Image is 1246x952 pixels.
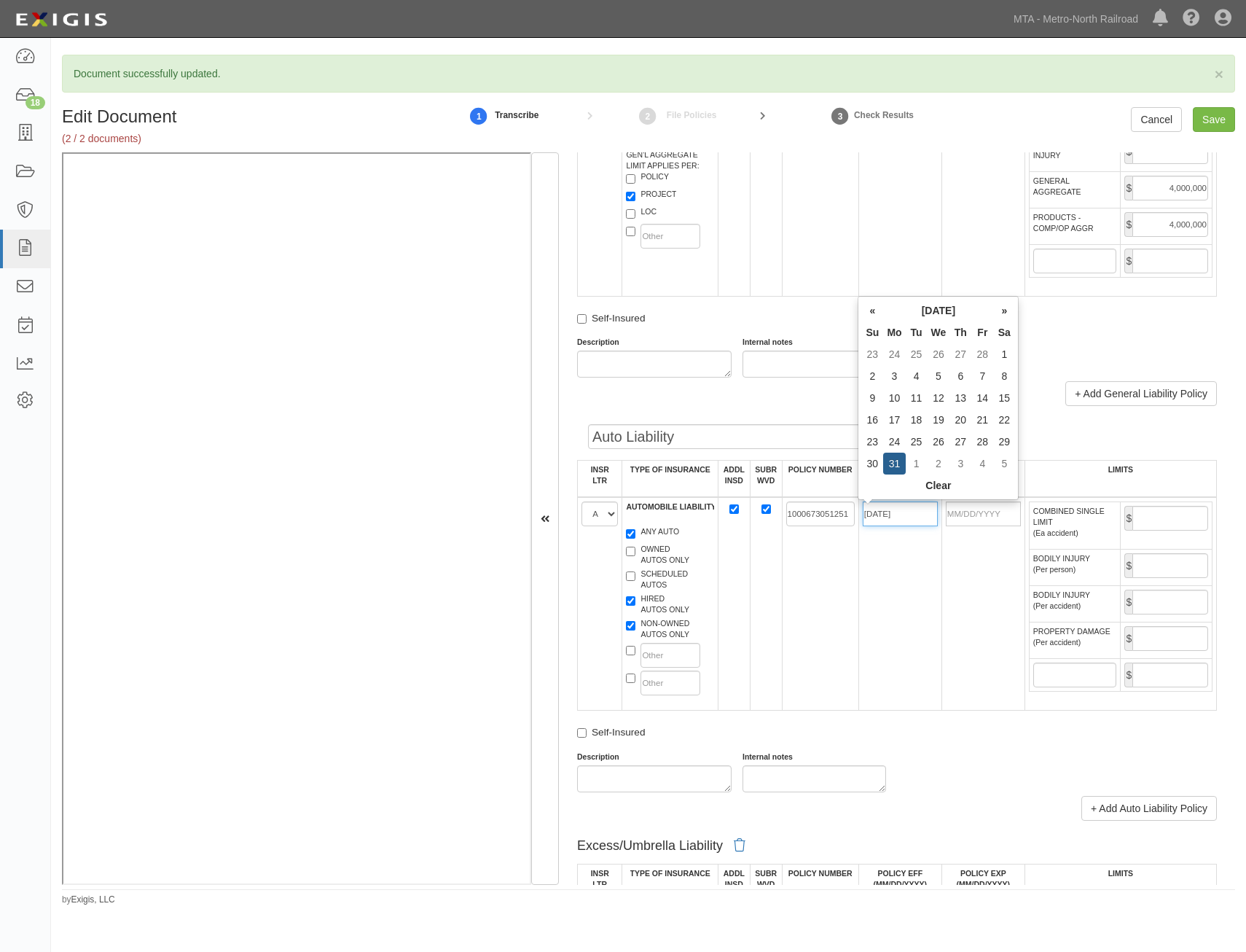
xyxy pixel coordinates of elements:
label: INSR LTR [591,868,609,890]
td: 22 [993,409,1015,431]
td: 12 [928,387,950,409]
label: LOC [626,206,657,221]
th: Fr [971,321,993,343]
label: POLICY EXP (MM/DD/YYYY) [957,868,1011,890]
img: Logo [11,7,111,33]
td: 13 [949,387,971,409]
label: ANY AUTO [626,526,679,541]
th: « [861,300,883,321]
label: Internal notes [742,337,793,348]
label: Self-Insured [577,725,646,740]
td: 18 [906,409,928,431]
input: OWNEDAUTOS ONLY [626,547,635,556]
td: 1 [993,343,1015,365]
label: POLICY NUMBER [788,868,853,879]
a: Check Results [829,100,851,131]
td: 23 [861,431,883,453]
th: [DATE] [883,300,993,321]
a: + Add General Liability Policy [1065,381,1217,406]
strong: 3 [829,108,851,125]
td: 4 [971,453,993,475]
td: 1 [906,453,928,475]
td: 3 [883,365,905,387]
label: PROPERTY DAMAGE (Per accident) [1033,626,1110,648]
input: POLICY [626,174,635,184]
td: 2 [861,365,883,387]
label: COMBINED SINGLE LIMIT (Ea accident) [1033,506,1117,539]
label: GENERAL AGGREGATE [1033,176,1117,198]
td: 21 [971,409,993,431]
td: 6 [949,365,971,387]
th: Mo [883,321,905,343]
td: 29 [993,431,1015,453]
td: 4 [906,365,928,387]
label: PRODUCTS - COMP/OP AGGR [1033,212,1117,234]
input: Self-Insured [577,314,587,324]
input: MM/DD/YYYY [946,502,1021,526]
td: 5 [993,453,1015,475]
label: OWNED AUTOS ONLY [626,544,689,566]
span: $ [1124,176,1132,200]
label: HIRED AUTOS ONLY [626,593,689,615]
span: $ [1124,553,1132,578]
label: Self-Insured [577,311,646,326]
input: HIREDAUTOS ONLY [626,596,635,606]
label: Description [577,752,619,762]
input: PROJECT [626,192,635,201]
label: TYPE OF INSURANCE [630,868,710,879]
td: 31 [883,453,905,475]
label: BODILY INJURY (Per accident) [1033,590,1090,612]
a: 1 [468,100,490,131]
td: 10 [883,387,905,409]
td: 11 [906,387,928,409]
td: 24 [883,431,905,453]
td: 27 [949,343,971,365]
div: 18 [26,96,45,109]
input: Self-Insured [577,728,587,738]
a: MTA - Metro-North Railroad [1006,4,1145,34]
label: POLICY EFF (MM/DD/YYYY) [874,868,928,890]
td: 28 [971,343,993,365]
td: 19 [928,409,950,431]
td: 20 [949,409,971,431]
small: File Policies [667,110,717,120]
td: 25 [906,431,928,453]
input: SCHEDULEDAUTOS [626,571,635,581]
td: 26 [928,431,950,453]
label: AUTOMOBILE LIABILITY [626,502,714,512]
input: ANY AUTO [626,529,635,539]
td: 5 [928,365,950,387]
th: Tu [906,321,928,343]
td: 24 [883,343,905,365]
label: POLICY [626,171,669,186]
a: Cancel [1131,107,1182,132]
label: Internal notes [742,752,793,762]
label: LIMITS [1108,868,1133,879]
label: BODILY INJURY (Per person) [1033,553,1090,575]
input: LOC [626,209,635,219]
th: Sa [993,321,1015,343]
td: 26 [928,343,950,365]
td: 30 [861,453,883,475]
td: 28 [971,431,993,453]
span: × [1215,66,1223,82]
label: SUBR WVD [755,464,777,486]
a: Delete policy [723,838,745,853]
td: 25 [906,343,928,365]
td: 17 [883,409,905,431]
strong: 1 [468,108,490,125]
td: 27 [949,431,971,453]
label: Description [577,337,619,348]
span: $ [1124,506,1132,531]
th: Th [949,321,971,343]
small: Transcribe [495,110,538,120]
div: Excess/Umbrella Liability [566,839,1062,854]
small: by [62,894,115,906]
td: 15 [993,387,1015,409]
h1: Edit Document [62,107,439,126]
span: $ [1124,626,1132,651]
td: 23 [861,343,883,365]
label: LIMITS [1108,464,1133,475]
label: PROJECT [626,189,676,203]
label: SCHEDULED AUTOS [626,569,688,590]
